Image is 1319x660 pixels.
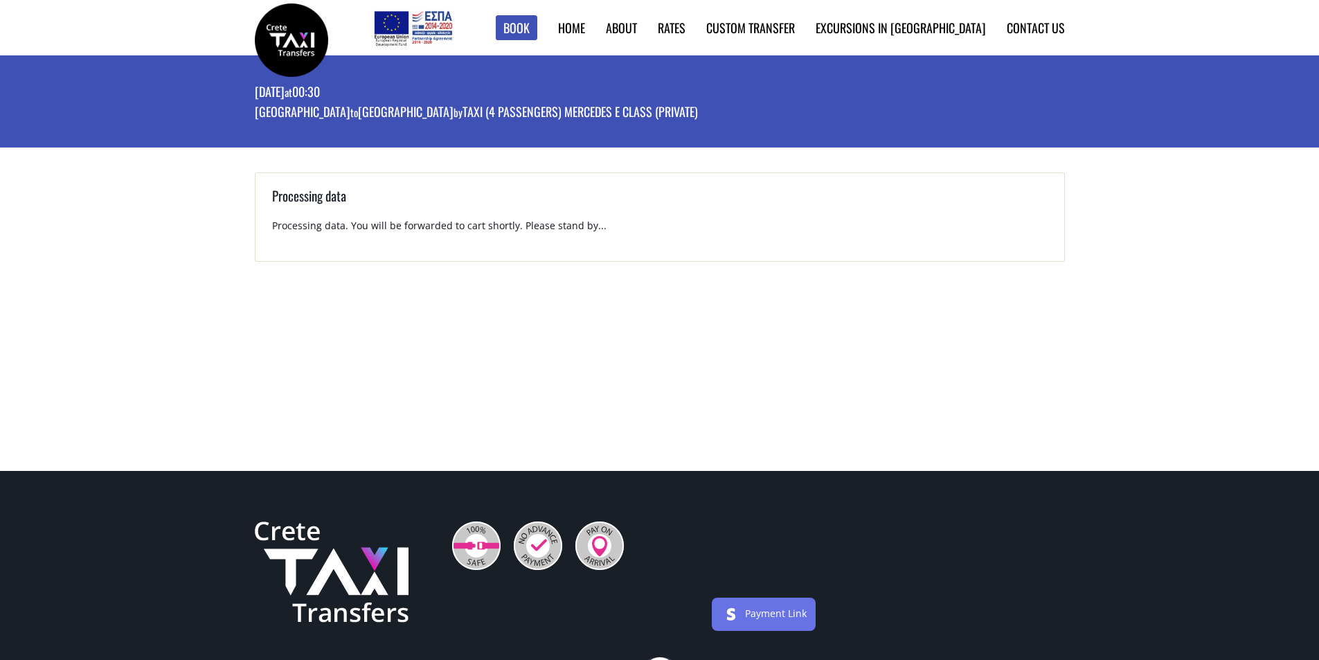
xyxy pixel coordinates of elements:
img: Pay On Arrival [575,521,624,570]
img: Crete Taxi Transfers | Booking page | Crete Taxi Transfers [255,3,328,77]
a: Crete Taxi Transfers | Booking page | Crete Taxi Transfers [255,31,328,46]
a: Contact us [1007,19,1065,37]
a: Custom Transfer [706,19,795,37]
a: Book [496,15,537,41]
img: 100% Safe [452,521,501,570]
img: Crete Taxi Transfers [255,521,409,623]
p: Processing data. You will be forwarded to cart shortly. Please stand by... [272,219,1048,244]
img: stripe [720,603,742,625]
a: Payment Link [745,607,807,620]
img: No Advance Payment [514,521,562,570]
a: Rates [658,19,685,37]
a: About [606,19,637,37]
h3: Processing data [272,186,1048,219]
img: e-bannersEUERDF180X90.jpg [372,7,454,48]
p: [GEOGRAPHIC_DATA] [GEOGRAPHIC_DATA] Taxi (4 passengers) Mercedes E Class (private) [255,103,698,123]
a: Home [558,19,585,37]
p: [DATE] 00:30 [255,83,698,103]
small: by [454,105,463,120]
small: at [285,84,292,100]
a: Excursions in [GEOGRAPHIC_DATA] [816,19,986,37]
small: to [350,105,358,120]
